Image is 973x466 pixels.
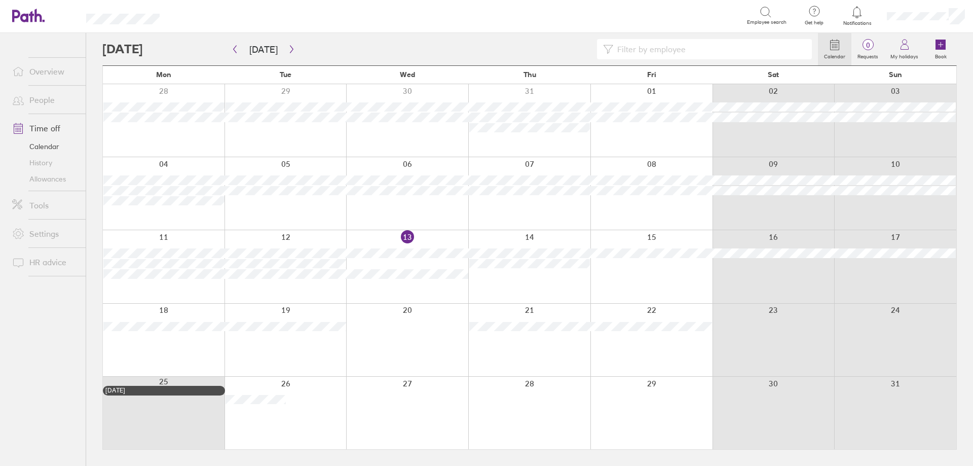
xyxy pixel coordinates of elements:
label: Requests [851,51,884,60]
span: Notifications [841,20,874,26]
div: Search [187,11,213,20]
span: Employee search [747,19,787,25]
a: Allowances [4,171,86,187]
a: Overview [4,61,86,82]
a: 0Requests [851,33,884,65]
span: Wed [400,70,415,79]
label: Book [929,51,953,60]
span: Thu [523,70,536,79]
a: My holidays [884,33,924,65]
span: Fri [647,70,656,79]
span: 0 [851,41,884,49]
a: Settings [4,224,86,244]
a: Notifications [841,5,874,26]
a: People [4,90,86,110]
span: Mon [156,70,171,79]
label: Calendar [818,51,851,60]
a: Tools [4,195,86,216]
a: History [4,155,86,171]
div: [DATE] [105,387,222,394]
a: HR advice [4,252,86,272]
span: Sat [768,70,779,79]
a: Calendar [818,33,851,65]
a: Book [924,33,957,65]
button: [DATE] [241,41,286,58]
span: Sun [889,70,902,79]
a: Calendar [4,138,86,155]
span: Tue [280,70,291,79]
a: Time off [4,118,86,138]
input: Filter by employee [613,40,806,59]
span: Get help [798,20,831,26]
label: My holidays [884,51,924,60]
